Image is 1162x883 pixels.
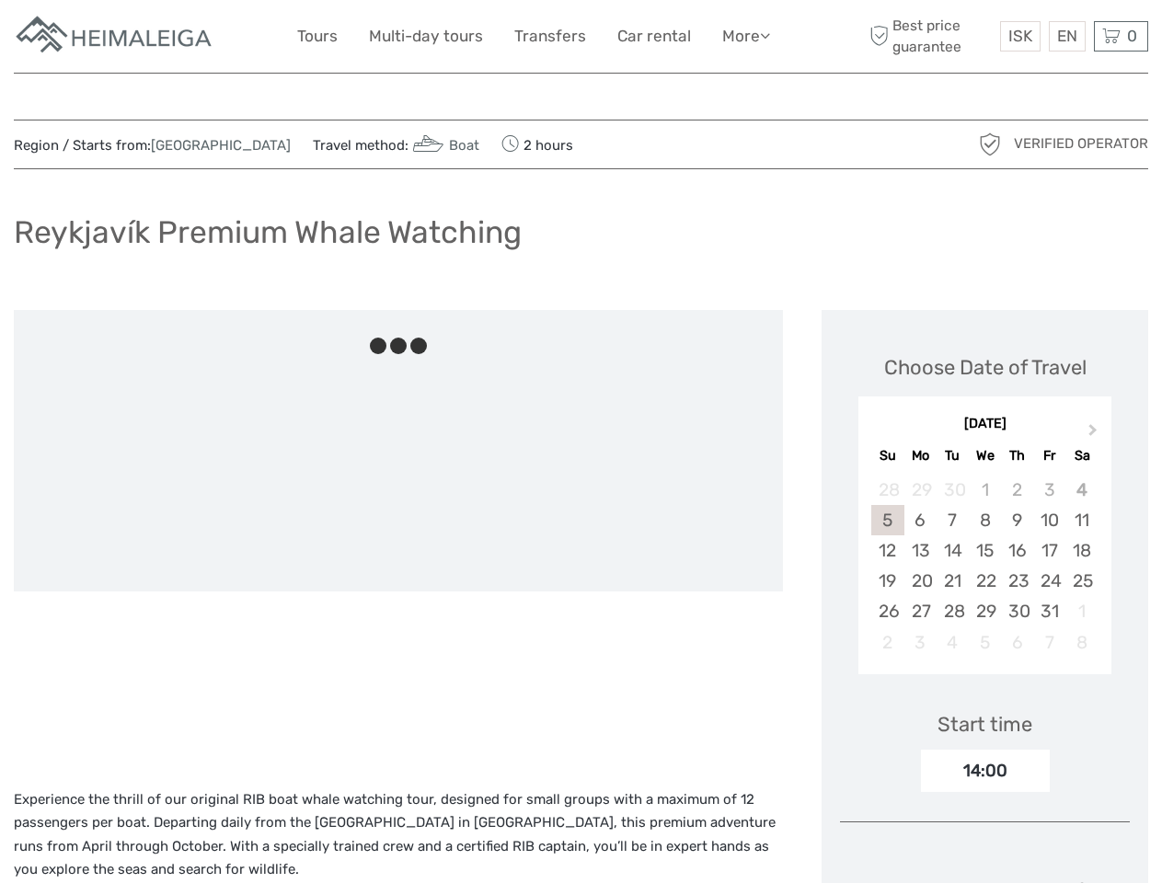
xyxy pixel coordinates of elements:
div: Choose Thursday, October 9th, 2025 [1001,505,1033,535]
div: Choose Sunday, October 5th, 2025 [871,505,903,535]
div: Choose Wednesday, October 22nd, 2025 [969,566,1001,596]
div: Choose Wednesday, October 8th, 2025 [969,505,1001,535]
div: Tu [937,443,969,468]
div: Choose Tuesday, October 14th, 2025 [937,535,969,566]
a: Tours [297,23,338,50]
div: Not available Thursday, November 6th, 2025 [1001,627,1033,658]
div: Not available Saturday, October 4th, 2025 [1065,475,1098,505]
span: 0 [1124,27,1140,45]
div: [DATE] [858,415,1111,434]
div: Choose Thursday, October 16th, 2025 [1001,535,1033,566]
div: Su [871,443,903,468]
div: Mo [904,443,937,468]
div: Choose Tuesday, October 21st, 2025 [937,566,969,596]
div: Not available Wednesday, November 5th, 2025 [969,627,1001,658]
a: Transfers [514,23,586,50]
div: Not available Thursday, October 2nd, 2025 [1001,475,1033,505]
img: Apartments in Reykjavik [14,14,216,59]
p: Experience the thrill of our original RIB boat whale watching tour, designed for small groups wit... [14,788,783,882]
div: Not available Sunday, September 28th, 2025 [871,475,903,505]
span: 2 hours [501,132,573,157]
div: EN [1049,21,1086,52]
a: [GEOGRAPHIC_DATA] [151,137,291,154]
div: Choose Monday, October 27th, 2025 [904,596,937,626]
div: month 2025-10 [864,475,1105,658]
div: Choose Tuesday, October 28th, 2025 [937,596,969,626]
h1: Reykjavík Premium Whale Watching [14,213,522,251]
div: Th [1001,443,1033,468]
div: We [969,443,1001,468]
div: Choose Monday, October 13th, 2025 [904,535,937,566]
div: Choose Tuesday, October 7th, 2025 [937,505,969,535]
div: Choose Thursday, October 30th, 2025 [1001,596,1033,626]
div: Choose Date of Travel [884,353,1087,382]
div: Choose Thursday, October 23rd, 2025 [1001,566,1033,596]
div: Not available Wednesday, October 1st, 2025 [969,475,1001,505]
a: Boat [408,137,479,154]
div: Fr [1033,443,1065,468]
span: Region / Starts from: [14,136,291,155]
img: verified_operator_grey_128.png [975,130,1005,159]
div: Choose Wednesday, October 15th, 2025 [969,535,1001,566]
div: Choose Saturday, October 11th, 2025 [1065,505,1098,535]
div: Not available Monday, September 29th, 2025 [904,475,937,505]
div: Not available Saturday, November 8th, 2025 [1065,627,1098,658]
button: Next Month [1080,419,1110,449]
div: 14:00 [921,750,1050,792]
div: Not available Friday, November 7th, 2025 [1033,627,1065,658]
div: Choose Monday, October 6th, 2025 [904,505,937,535]
div: Sa [1065,443,1098,468]
div: Not available Saturday, November 1st, 2025 [1065,596,1098,626]
span: Best price guarantee [865,16,995,56]
div: Start time [938,710,1032,739]
div: Not available Sunday, November 2nd, 2025 [871,627,903,658]
span: Travel method: [313,132,479,157]
div: Not available Friday, October 3rd, 2025 [1033,475,1065,505]
a: Car rental [617,23,691,50]
div: Choose Friday, October 31st, 2025 [1033,596,1065,626]
div: Choose Saturday, October 25th, 2025 [1065,566,1098,596]
span: Verified Operator [1014,134,1148,154]
div: Choose Sunday, October 26th, 2025 [871,596,903,626]
div: Not available Monday, November 3rd, 2025 [904,627,937,658]
div: Choose Saturday, October 18th, 2025 [1065,535,1098,566]
div: Choose Friday, October 24th, 2025 [1033,566,1065,596]
div: Choose Sunday, October 19th, 2025 [871,566,903,596]
div: Not available Tuesday, November 4th, 2025 [937,627,969,658]
span: ISK [1008,27,1032,45]
div: Choose Friday, October 17th, 2025 [1033,535,1065,566]
div: Choose Friday, October 10th, 2025 [1033,505,1065,535]
a: Multi-day tours [369,23,483,50]
div: Choose Sunday, October 12th, 2025 [871,535,903,566]
div: Choose Wednesday, October 29th, 2025 [969,596,1001,626]
div: Not available Tuesday, September 30th, 2025 [937,475,969,505]
a: More [722,23,770,50]
div: Choose Monday, October 20th, 2025 [904,566,937,596]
